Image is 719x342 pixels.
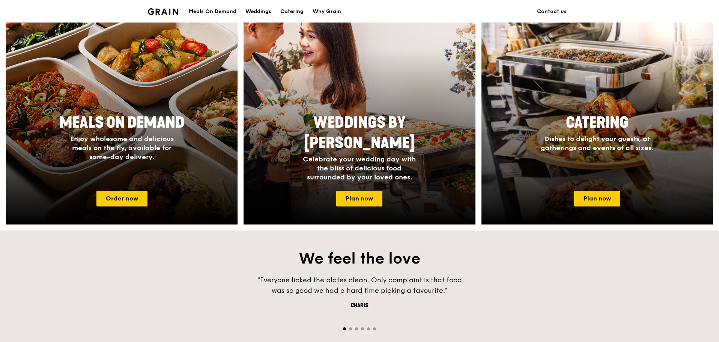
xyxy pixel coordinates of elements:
a: Weddings [241,0,276,23]
div: Weddings [245,0,271,23]
span: Go to slide 5 [367,327,370,330]
img: Grain [148,8,178,15]
a: Meals On DemandEnjoy wholesome and delicious meals on the fly, available for same-day delivery.Or... [6,6,238,224]
a: Plan now [574,191,620,206]
a: Plan now [336,191,382,206]
span: Go to slide 1 [343,327,346,330]
span: Weddings by [PERSON_NAME] [304,114,415,152]
a: Order now [96,191,147,206]
span: Celebrate your wedding day with the bliss of delicious food surrounded by your loved ones. [303,155,416,181]
span: Go to slide 3 [355,327,358,330]
a: Contact us [532,0,571,23]
span: Go to slide 2 [349,327,352,330]
div: Why Grain [313,0,341,23]
a: Why Grain [308,0,346,23]
span: Catering [566,114,629,132]
a: CateringDishes to delight your guests, at gatherings and events of all sizes.Plan now [481,6,713,224]
div: Catering [280,0,304,23]
div: Charis [247,302,472,309]
span: Dishes to delight your guests, at gatherings and events of all sizes. [541,135,653,152]
span: Enjoy wholesome and delicious meals on the fly, available for same-day delivery. [70,135,174,161]
div: "Everyone licked the plates clean. Only complaint is that food was so good we had a hard time pic... [247,275,472,296]
a: Weddings by [PERSON_NAME]Celebrate your wedding day with the bliss of delicious food surrounded b... [244,6,475,224]
span: Go to slide 4 [361,327,364,330]
a: Catering [276,0,308,23]
div: Meals On Demand [189,0,236,23]
span: Go to slide 6 [373,327,376,330]
span: Meals On Demand [59,114,185,132]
